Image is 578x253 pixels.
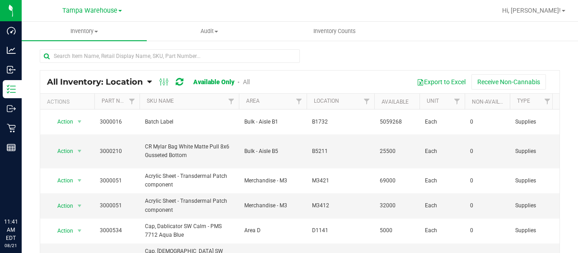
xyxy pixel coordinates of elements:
[22,27,147,35] span: Inventory
[246,98,260,104] a: Area
[74,174,85,187] span: select
[74,145,85,158] span: select
[244,226,301,235] span: Area D
[382,99,409,105] a: Available
[292,94,307,109] a: Filter
[470,147,504,156] span: 0
[7,46,16,55] inline-svg: Analytics
[7,65,16,74] inline-svg: Inbound
[7,104,16,113] inline-svg: Outbound
[380,177,414,185] span: 69000
[9,181,36,208] iframe: Resource center
[27,179,37,190] iframe: Resource center unread badge
[7,85,16,94] inline-svg: Inventory
[502,7,561,14] span: Hi, [PERSON_NAME]!
[4,218,18,242] p: 11:41 AM EDT
[272,22,397,41] a: Inventory Counts
[244,118,301,126] span: Bulk - Aisle B1
[425,177,459,185] span: Each
[540,94,555,109] a: Filter
[359,94,374,109] a: Filter
[380,147,414,156] span: 25500
[312,118,369,126] span: B1732
[147,22,272,41] a: Audit
[425,226,459,235] span: Each
[515,226,550,235] span: Supplies
[47,77,143,87] span: All Inventory: Location
[145,172,233,189] span: Acrylic Sheet - Transdermal Patch component
[49,200,74,212] span: Action
[100,118,134,126] span: 3000016
[100,201,134,210] span: 3000051
[100,177,134,185] span: 3000051
[193,78,234,86] a: Available Only
[224,94,239,109] a: Filter
[380,226,414,235] span: 5000
[517,98,530,104] a: Type
[147,98,174,104] a: SKU Name
[40,49,300,63] input: Search Item Name, Retail Display Name, SKU, Part Number...
[243,78,250,86] a: All
[515,201,550,210] span: Supplies
[450,94,465,109] a: Filter
[312,147,369,156] span: B5211
[515,177,550,185] span: Supplies
[301,27,368,35] span: Inventory Counts
[49,145,74,158] span: Action
[102,98,138,104] a: Part Number
[470,177,504,185] span: 0
[49,115,74,128] span: Action
[74,224,85,237] span: select
[312,177,369,185] span: M3421
[145,222,233,239] span: Cap, Dablicator SW Calm - PMS 7712 Aqua Blue
[47,77,147,87] a: All Inventory: Location
[145,118,233,126] span: Batch Label
[100,147,134,156] span: 3000210
[4,242,18,249] p: 08/21
[47,99,91,105] div: Actions
[515,147,550,156] span: Supplies
[145,143,233,160] span: CR Mylar Bag White Matte Pull 8x6 Gusseted Bottom
[472,99,512,105] a: Non-Available
[125,94,140,109] a: Filter
[515,118,550,126] span: Supplies
[147,27,271,35] span: Audit
[411,74,471,90] button: Export to Excel
[74,200,85,212] span: select
[7,143,16,152] inline-svg: Reports
[425,201,459,210] span: Each
[312,226,369,235] span: D1141
[314,98,339,104] a: Location
[470,118,504,126] span: 0
[22,22,147,41] a: Inventory
[49,224,74,237] span: Action
[7,124,16,133] inline-svg: Retail
[425,147,459,156] span: Each
[74,115,85,128] span: select
[244,147,301,156] span: Bulk - Aisle B5
[380,201,414,210] span: 32000
[244,177,301,185] span: Merchandise - M3
[471,74,546,90] button: Receive Non-Cannabis
[100,226,134,235] span: 3000534
[244,201,301,210] span: Merchandise - M3
[62,7,117,14] span: Tampa Warehouse
[425,118,459,126] span: Each
[380,118,414,126] span: 5059268
[49,174,74,187] span: Action
[312,201,369,210] span: M3412
[470,201,504,210] span: 0
[470,226,504,235] span: 0
[427,98,439,104] a: Unit
[7,26,16,35] inline-svg: Dashboard
[145,197,233,214] span: Acrylic Sheet - Transdermal Patch component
